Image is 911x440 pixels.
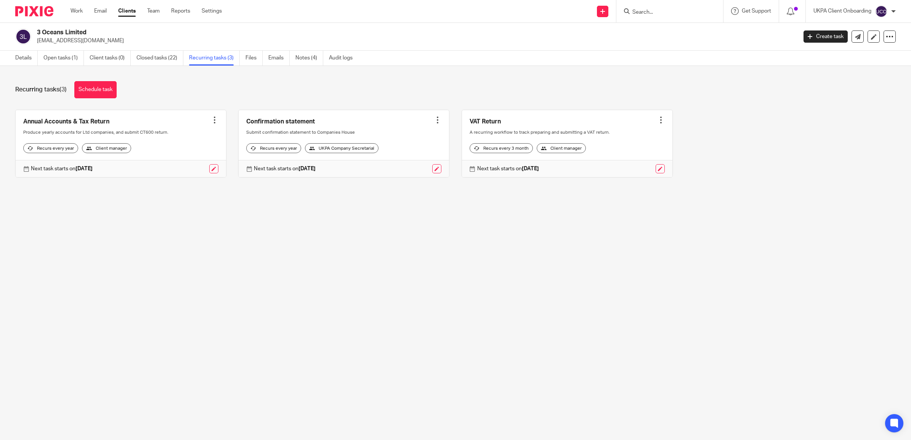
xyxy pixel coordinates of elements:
a: Work [71,7,83,15]
a: Files [245,51,263,66]
a: Create task [804,30,848,43]
a: Clients [118,7,136,15]
img: Pixie [15,6,53,16]
a: Closed tasks (22) [136,51,183,66]
p: Next task starts on [477,165,539,173]
a: Settings [202,7,222,15]
a: Reports [171,7,190,15]
div: Client manager [82,143,131,153]
h2: 3 Oceans Limited [37,29,641,37]
div: Recurs every year [23,143,78,153]
p: UKPA Client Onboarding [813,7,871,15]
div: Recurs every year [246,143,301,153]
h1: Recurring tasks [15,86,67,94]
div: UKPA Company Secretarial [305,143,379,153]
a: Notes (4) [295,51,323,66]
span: Get Support [742,8,771,14]
a: Audit logs [329,51,358,66]
p: Next task starts on [254,165,316,173]
a: Details [15,51,38,66]
a: Emails [268,51,290,66]
p: Next task starts on [31,165,93,173]
div: Client manager [537,143,586,153]
strong: [DATE] [75,166,93,171]
img: svg%3E [875,5,887,18]
a: Schedule task [74,81,117,98]
img: svg%3E [15,29,31,45]
a: Recurring tasks (3) [189,51,240,66]
a: Team [147,7,160,15]
strong: [DATE] [522,166,539,171]
p: [EMAIL_ADDRESS][DOMAIN_NAME] [37,37,792,45]
a: Email [94,7,107,15]
strong: [DATE] [298,166,316,171]
a: Client tasks (0) [90,51,131,66]
a: Open tasks (1) [43,51,84,66]
span: (3) [59,86,67,93]
input: Search [632,9,700,16]
div: Recurs every 3 month [470,143,533,153]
